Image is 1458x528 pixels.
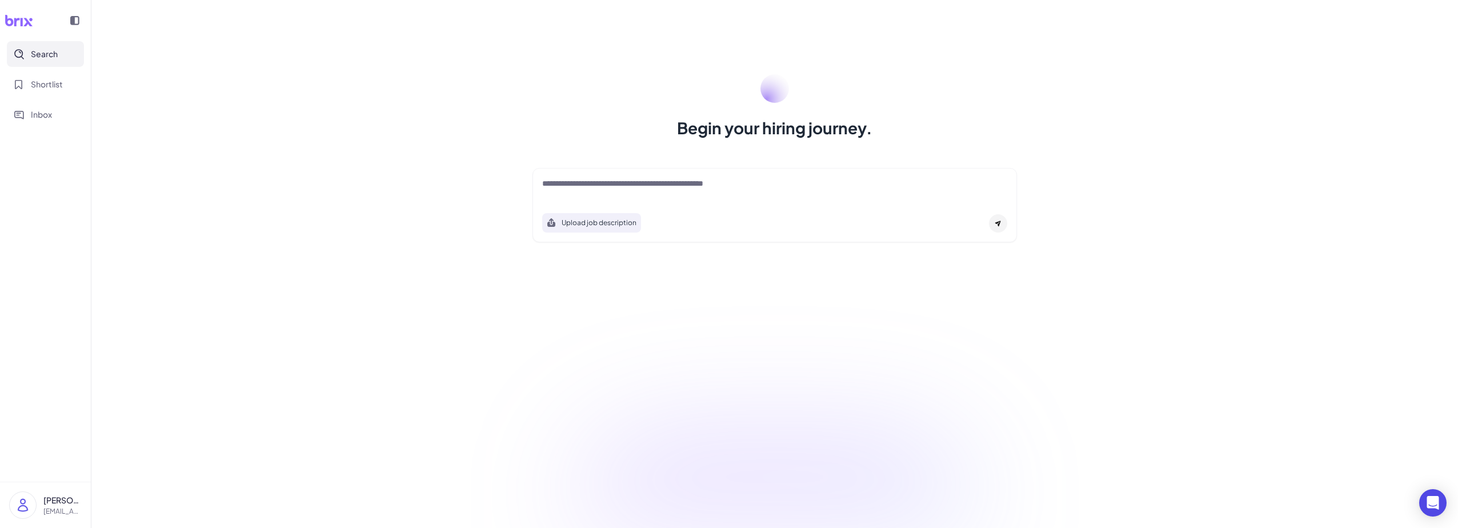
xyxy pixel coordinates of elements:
span: Shortlist [31,78,63,90]
button: Shortlist [7,71,84,97]
button: Search [7,41,84,67]
button: Search using job description [542,213,641,233]
span: Search [31,48,58,60]
img: user_logo.png [10,492,36,518]
span: Inbox [31,109,52,121]
div: Open Intercom Messenger [1419,489,1447,517]
p: [EMAIL_ADDRESS][DOMAIN_NAME] [43,506,82,517]
h1: Begin your hiring journey. [677,117,872,139]
button: Inbox [7,102,84,127]
p: [PERSON_NAME] [43,494,82,506]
